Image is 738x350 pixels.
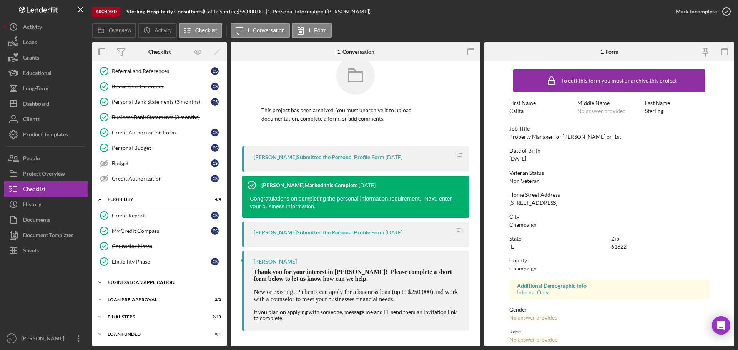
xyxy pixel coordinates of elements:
div: LOAN FUNDED [108,332,202,337]
button: Documents [4,212,88,227]
a: Loans [4,35,88,50]
a: Business Bank Statements (3 months) [96,109,223,125]
a: Credit AuthorizationCS [96,171,223,186]
div: [PERSON_NAME] Submitted the Personal Profile Form [254,229,384,236]
div: 2 / 2 [207,297,221,302]
div: No answer provided [509,315,558,321]
div: Zip [611,236,709,242]
div: Credit Authorization [112,176,211,182]
button: Long-Term [4,81,88,96]
p: This project has been archived. You must unarchive it to upload documentation, complete a form, o... [261,106,450,123]
button: 1. Conversation [231,23,290,38]
div: [PERSON_NAME] [19,331,69,348]
time: 2025-01-28 22:19 [386,154,402,160]
div: Referral and References [112,68,211,74]
div: | [126,8,204,15]
div: [STREET_ADDRESS] [509,200,557,206]
button: Dashboard [4,96,88,111]
a: Credit ReportCS [96,208,223,223]
div: First Name [509,100,573,106]
b: Sterling Hospitality Consultants [126,8,203,15]
button: Activity [4,19,88,35]
div: Personal Budget [112,145,211,151]
button: Checklist [4,181,88,197]
button: People [4,151,88,166]
div: | 1. Personal Information ([PERSON_NAME]) [266,8,371,15]
div: C S [211,83,219,90]
div: $5,000.00 [239,8,266,15]
div: Checklist [148,49,171,55]
a: Counselor Notes [96,239,223,254]
label: 1. Conversation [247,27,285,33]
div: Budget [112,160,211,166]
div: Business Bank Statements (3 months) [112,114,223,120]
div: Non Veteran [509,178,540,184]
div: Personal Bank Statements (3 months) [112,99,211,105]
span: New or existing JP clients can apply for a business loan (up to $250,000) and work with a counsel... [254,289,458,302]
div: Open Intercom Messenger [712,316,730,335]
button: Grants [4,50,88,65]
button: Mark Incomplete [668,4,734,19]
button: 1. Form [292,23,332,38]
div: Gender [509,307,709,313]
div: C S [211,129,219,136]
div: 0 / 1 [207,332,221,337]
div: 61822 [611,244,627,250]
button: Activity [138,23,176,38]
div: C S [211,67,219,75]
div: IL [509,244,514,250]
a: Know Your CustomerCS [96,79,223,94]
a: Educational [4,65,88,81]
div: No answer provided [577,108,626,114]
div: C S [211,159,219,167]
a: Personal BudgetCS [96,140,223,156]
div: 1. Conversation [337,49,374,55]
div: C S [211,175,219,182]
div: 1. Form [600,49,618,55]
text: SF [9,337,14,341]
div: Home Street Address [509,192,709,198]
div: State [509,236,607,242]
a: Sheets [4,243,88,258]
a: Referral and ReferencesCS [96,63,223,79]
div: Educational [23,65,52,83]
button: Document Templates [4,227,88,243]
div: Job Title [509,126,709,132]
button: History [4,197,88,212]
div: Loans [23,35,37,52]
div: Middle Name [577,100,642,106]
div: People [23,151,40,168]
div: My Credit Compass [112,228,211,234]
div: Counselor Notes [112,243,223,249]
div: Calita Sterling | [204,8,239,15]
button: Clients [4,111,88,127]
div: Last Name [645,100,709,106]
div: [PERSON_NAME] Marked this Complete [261,182,357,188]
div: Dashboard [23,96,49,113]
div: C S [211,258,219,265]
label: Checklist [195,27,217,33]
div: History [23,197,41,214]
div: Checklist [23,181,45,199]
a: Credit Authorization FormCS [96,125,223,140]
a: BudgetCS [96,156,223,171]
div: No answer provided [509,337,558,343]
div: Date of Birth [509,148,709,154]
button: Product Templates [4,127,88,142]
div: Veteran Status [509,170,709,176]
span: Congratulations on completing the personal information requirement. Next, enter your business inf... [250,196,452,209]
div: Eligibility Phase [112,259,211,265]
div: Property Manager for [PERSON_NAME] on 1st [509,134,621,140]
button: Overview [92,23,136,38]
div: To edit this form you must unarchive this project [561,78,677,84]
div: Sheets [23,243,39,260]
div: C S [211,98,219,106]
div: Archived [92,7,120,17]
